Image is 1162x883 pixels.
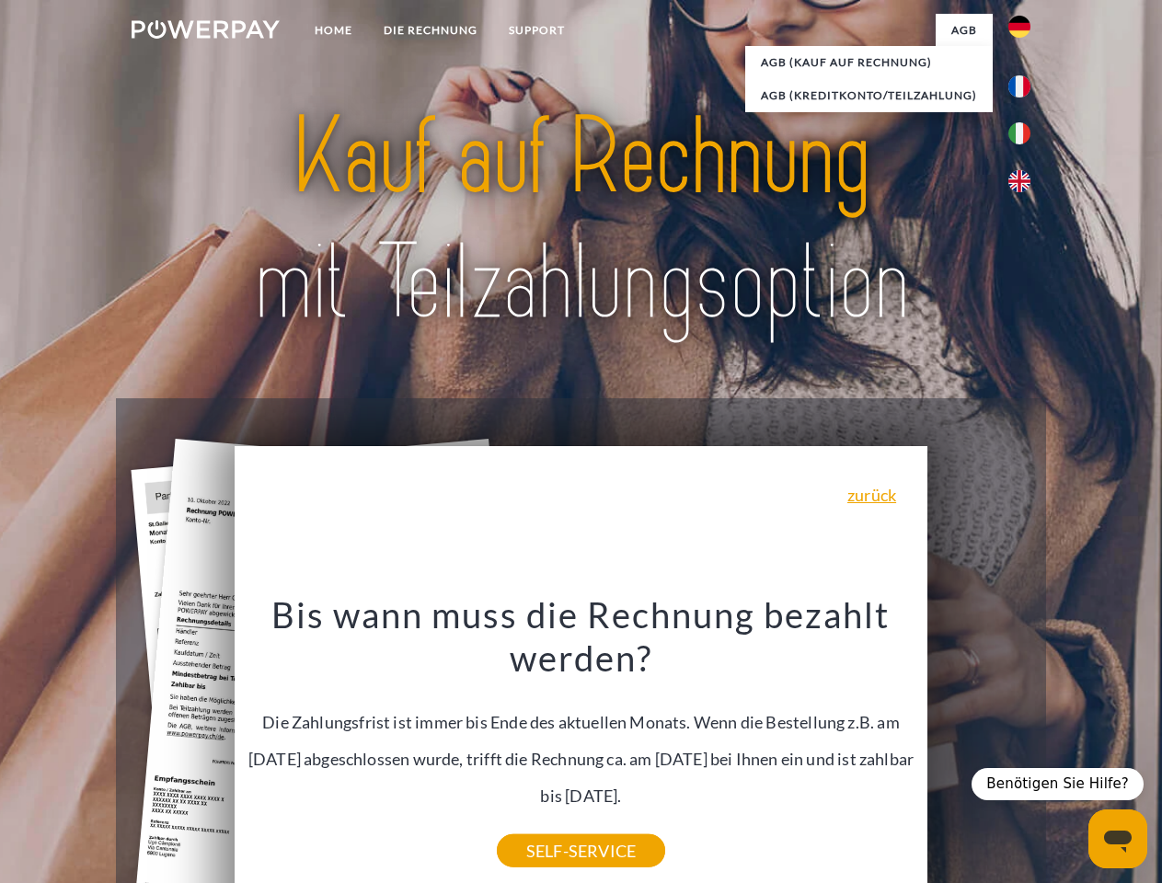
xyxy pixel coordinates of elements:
[299,14,368,47] a: Home
[1088,809,1147,868] iframe: Schaltfläche zum Öffnen des Messaging-Fensters; Konversation läuft
[936,14,993,47] a: agb
[246,592,917,681] h3: Bis wann muss die Rechnung bezahlt werden?
[132,20,280,39] img: logo-powerpay-white.svg
[1008,170,1030,192] img: en
[745,79,993,112] a: AGB (Kreditkonto/Teilzahlung)
[847,487,896,503] a: zurück
[1008,122,1030,144] img: it
[1008,75,1030,97] img: fr
[493,14,581,47] a: SUPPORT
[1008,16,1030,38] img: de
[368,14,493,47] a: DIE RECHNUNG
[745,46,993,79] a: AGB (Kauf auf Rechnung)
[176,88,986,352] img: title-powerpay_de.svg
[246,592,917,851] div: Die Zahlungsfrist ist immer bis Ende des aktuellen Monats. Wenn die Bestellung z.B. am [DATE] abg...
[497,834,665,867] a: SELF-SERVICE
[972,768,1144,800] div: Benötigen Sie Hilfe?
